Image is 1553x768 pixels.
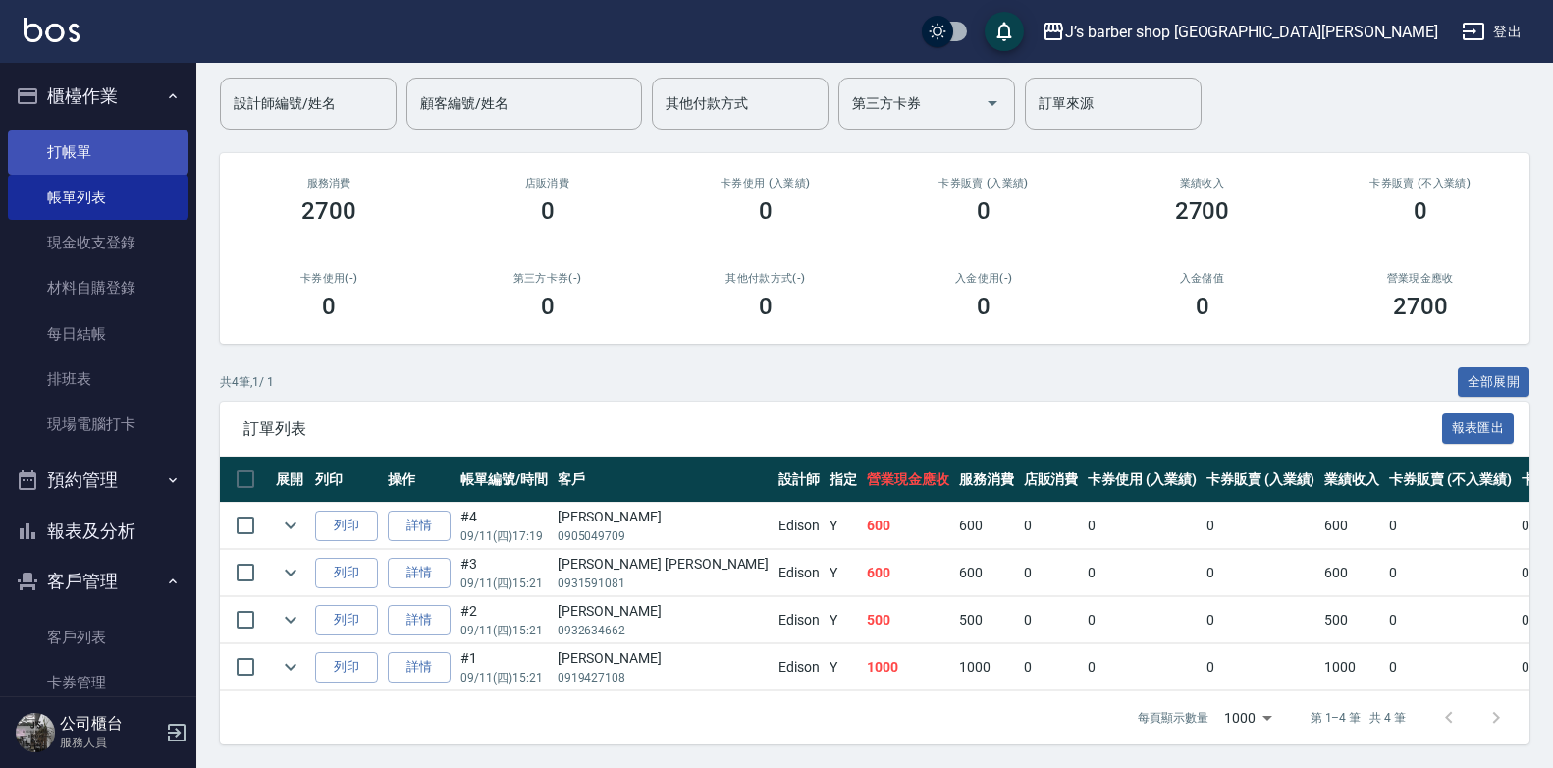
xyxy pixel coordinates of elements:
[1019,457,1084,503] th: 店販消費
[1311,709,1406,727] p: 第 1–4 筆 共 4 筆
[1414,197,1427,225] h3: 0
[16,713,55,752] img: Person
[774,644,825,690] td: Edison
[8,615,188,660] a: 客戶列表
[461,272,632,285] h2: 第三方卡券(-)
[301,197,356,225] h3: 2700
[8,660,188,705] a: 卡券管理
[1216,691,1279,744] div: 1000
[1138,709,1208,727] p: 每頁顯示數量
[553,457,775,503] th: 客戶
[862,644,954,690] td: 1000
[898,177,1069,190] h2: 卡券販賣 (入業績)
[1083,644,1202,690] td: 0
[825,503,862,549] td: Y
[558,622,770,639] p: 0932634662
[8,556,188,607] button: 客戶管理
[898,272,1069,285] h2: 入金使用(-)
[954,457,1019,503] th: 服務消費
[1202,597,1320,643] td: 0
[825,644,862,690] td: Y
[1319,457,1384,503] th: 業績收入
[680,272,851,285] h2: 其他付款方式(-)
[977,293,991,320] h3: 0
[558,554,770,575] div: [PERSON_NAME] [PERSON_NAME]
[774,503,825,549] td: Edison
[774,597,825,643] td: Edison
[388,558,451,588] a: 詳情
[461,177,632,190] h2: 店販消費
[8,506,188,557] button: 報表及分析
[1384,457,1516,503] th: 卡券販賣 (不入業績)
[276,605,305,634] button: expand row
[1083,597,1202,643] td: 0
[1384,644,1516,690] td: 0
[1019,503,1084,549] td: 0
[460,575,548,592] p: 09/11 (四) 15:21
[985,12,1024,51] button: save
[315,511,378,541] button: 列印
[954,550,1019,596] td: 600
[322,293,336,320] h3: 0
[825,597,862,643] td: Y
[558,575,770,592] p: 0931591081
[1116,272,1287,285] h2: 入金儲值
[315,558,378,588] button: 列印
[558,527,770,545] p: 0905049709
[1065,20,1438,44] div: J’s barber shop [GEOGRAPHIC_DATA][PERSON_NAME]
[60,714,160,734] h5: 公司櫃台
[1384,597,1516,643] td: 0
[1202,503,1320,549] td: 0
[1384,550,1516,596] td: 0
[315,652,378,683] button: 列印
[455,457,553,503] th: 帳單編號/時間
[558,507,770,527] div: [PERSON_NAME]
[1319,644,1384,690] td: 1000
[1384,503,1516,549] td: 0
[1442,418,1515,437] a: 報表匯出
[862,550,954,596] td: 600
[558,648,770,669] div: [PERSON_NAME]
[8,175,188,220] a: 帳單列表
[1335,177,1506,190] h2: 卡券販賣 (不入業績)
[24,18,80,42] img: Logo
[977,87,1008,119] button: Open
[680,177,851,190] h2: 卡券使用 (入業績)
[383,457,455,503] th: 操作
[1083,550,1202,596] td: 0
[1442,413,1515,444] button: 報表匯出
[977,197,991,225] h3: 0
[276,558,305,587] button: expand row
[774,457,825,503] th: 設計師
[759,197,773,225] h3: 0
[954,503,1019,549] td: 600
[276,652,305,682] button: expand row
[1196,293,1209,320] h3: 0
[1319,503,1384,549] td: 600
[1019,644,1084,690] td: 0
[455,644,553,690] td: #1
[243,177,414,190] h3: 服務消費
[8,311,188,357] a: 每日結帳
[388,652,451,683] a: 詳情
[1083,503,1202,549] td: 0
[310,457,383,503] th: 列印
[1335,272,1506,285] h2: 營業現金應收
[759,293,773,320] h3: 0
[8,265,188,310] a: 材料自購登錄
[388,605,451,635] a: 詳情
[1454,14,1529,50] button: 登出
[1019,597,1084,643] td: 0
[1319,550,1384,596] td: 600
[1019,550,1084,596] td: 0
[388,511,451,541] a: 詳情
[774,550,825,596] td: Edison
[8,455,188,506] button: 預約管理
[1116,177,1287,190] h2: 業績收入
[276,511,305,540] button: expand row
[315,605,378,635] button: 列印
[8,402,188,447] a: 現場電腦打卡
[1083,457,1202,503] th: 卡券使用 (入業績)
[1319,597,1384,643] td: 500
[460,622,548,639] p: 09/11 (四) 15:21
